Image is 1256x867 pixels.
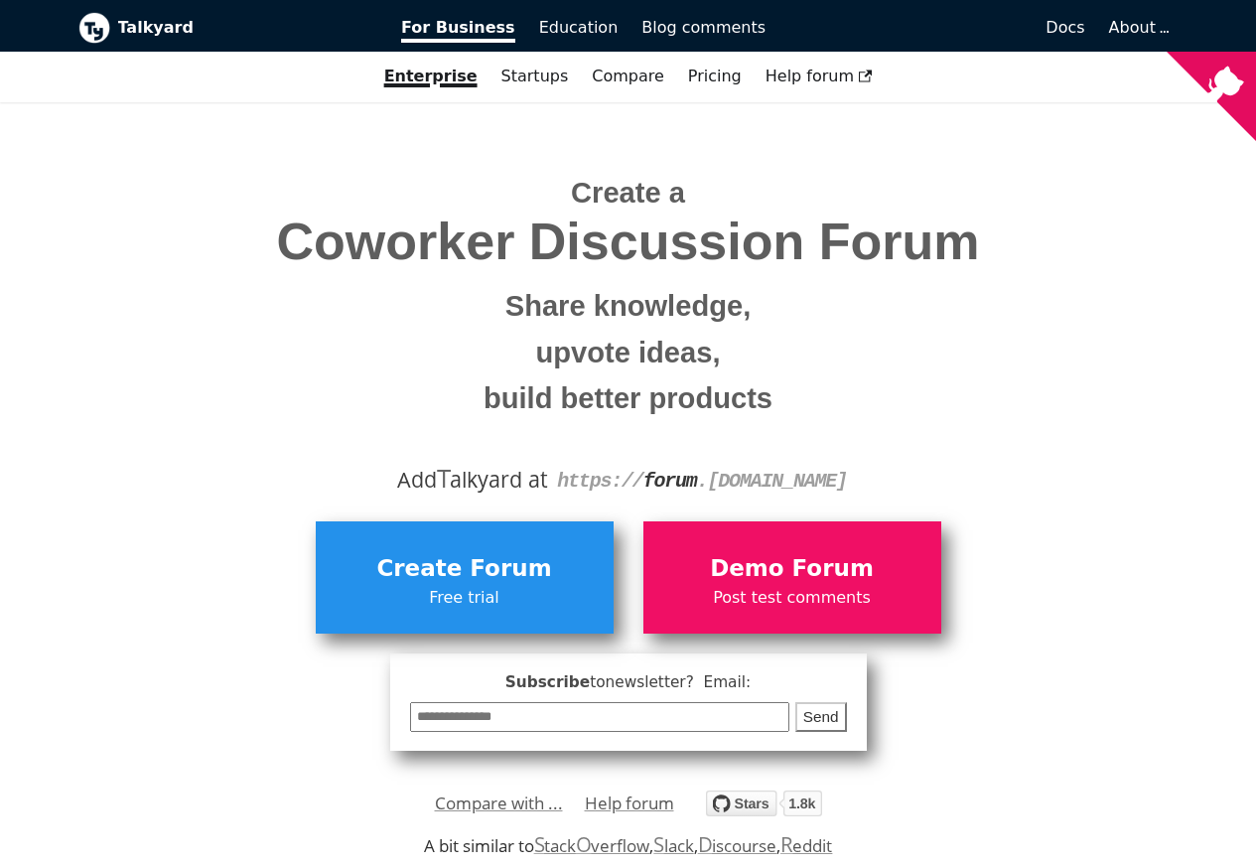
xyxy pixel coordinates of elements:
a: Help forum [754,60,885,93]
span: Create Forum [326,550,604,588]
span: S [653,830,664,858]
a: Star debiki/talkyard on GitHub [706,794,822,822]
span: R [780,830,793,858]
a: Enterprise [372,60,489,93]
a: Reddit [780,834,832,857]
b: Talkyard [118,15,374,41]
span: Subscribe [410,670,847,695]
a: Create ForumFree trial [316,521,614,633]
small: build better products [93,375,1164,422]
a: Help forum [585,789,674,818]
button: Send [795,702,847,733]
a: Discourse [698,834,776,857]
img: talkyard.svg [706,791,822,816]
img: Talkyard logo [78,12,110,44]
span: Blog comments [641,18,766,37]
span: D [698,830,713,858]
span: O [576,830,592,858]
small: upvote ideas, [93,330,1164,376]
a: Docs [777,11,1097,45]
strong: forum [643,470,697,493]
span: Create a [571,177,685,209]
a: Talkyard logoTalkyard [78,12,374,44]
span: Free trial [326,585,604,611]
a: Blog comments [629,11,777,45]
span: T [437,460,451,496]
code: https:// . [DOMAIN_NAME] [557,470,847,493]
span: S [534,830,545,858]
a: Demo ForumPost test comments [643,521,941,633]
span: Coworker Discussion Forum [93,214,1164,270]
span: to newsletter ? Email: [590,673,751,691]
a: StackOverflow [534,834,650,857]
span: For Business [401,18,515,43]
span: Demo Forum [653,550,931,588]
a: Compare [592,67,664,85]
span: Post test comments [653,585,931,611]
span: Education [539,18,619,37]
span: Docs [1046,18,1084,37]
span: Help forum [766,67,873,85]
small: Share knowledge, [93,283,1164,330]
a: Startups [489,60,581,93]
a: Compare with ... [435,789,563,818]
a: Pricing [676,60,754,93]
a: Slack [653,834,693,857]
a: About [1109,18,1167,37]
a: For Business [389,11,527,45]
a: Education [527,11,630,45]
div: Add alkyard at [93,463,1164,497]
